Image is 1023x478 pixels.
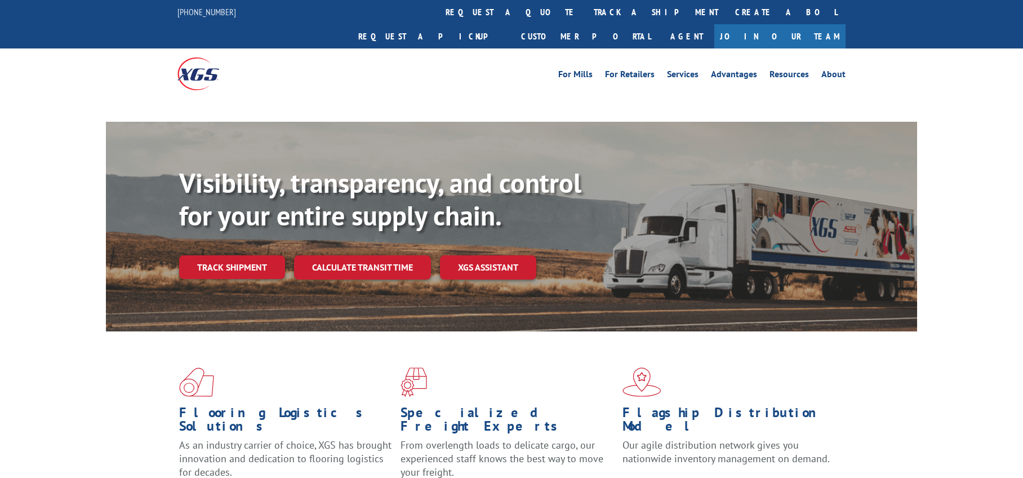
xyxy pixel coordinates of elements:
a: Customer Portal [513,24,659,48]
img: xgs-icon-focused-on-flooring-red [401,368,427,397]
a: [PHONE_NUMBER] [177,6,236,17]
a: Track shipment [179,255,285,279]
h1: Flooring Logistics Solutions [179,406,392,439]
a: Agent [659,24,714,48]
a: Request a pickup [350,24,513,48]
a: Join Our Team [714,24,846,48]
h1: Flagship Distribution Model [622,406,835,439]
span: Our agile distribution network gives you nationwide inventory management on demand. [622,439,830,465]
a: Resources [770,70,809,82]
a: For Retailers [605,70,655,82]
img: xgs-icon-total-supply-chain-intelligence-red [179,368,214,397]
a: XGS ASSISTANT [440,255,536,280]
img: xgs-icon-flagship-distribution-model-red [622,368,661,397]
a: Calculate transit time [294,255,431,280]
a: For Mills [558,70,593,82]
b: Visibility, transparency, and control for your entire supply chain. [179,165,581,233]
a: About [821,70,846,82]
a: Services [667,70,699,82]
a: Advantages [711,70,757,82]
h1: Specialized Freight Experts [401,406,613,439]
